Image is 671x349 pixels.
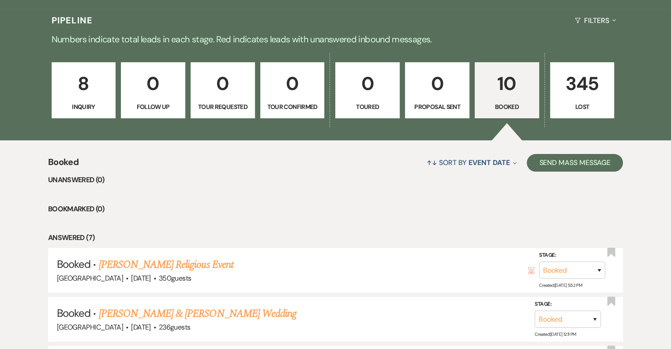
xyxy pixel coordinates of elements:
p: 345 [556,69,609,98]
a: [PERSON_NAME] Religious Event [99,257,233,273]
a: 0Tour Confirmed [260,62,325,119]
button: Send Mass Message [527,154,623,172]
span: Booked [57,306,90,320]
p: 0 [266,69,319,98]
p: Proposal Sent [411,102,464,112]
p: Inquiry [57,102,110,112]
label: Stage: [535,300,601,309]
a: 10Booked [475,62,539,119]
p: Lost [556,102,609,112]
h3: Pipeline [52,14,93,26]
span: Created: [DATE] 5:52 PM [539,282,582,288]
span: ↑↓ [427,158,437,167]
a: 0Toured [335,62,400,119]
p: 0 [196,69,249,98]
a: 8Inquiry [52,62,116,119]
p: Tour Confirmed [266,102,319,112]
li: Bookmarked (0) [48,203,623,215]
button: Filters [571,9,619,32]
li: Answered (7) [48,232,623,244]
p: 8 [57,69,110,98]
p: Booked [480,102,533,112]
span: [GEOGRAPHIC_DATA] [57,274,123,283]
p: Toured [341,102,394,112]
a: 345Lost [550,62,615,119]
span: Event Date [469,158,510,167]
p: Tour Requested [196,102,249,112]
a: [PERSON_NAME] & [PERSON_NAME] Wedding [99,306,296,322]
p: Numbers indicate total leads in each stage. Red indicates leads with unanswered inbound messages. [18,32,653,46]
p: 0 [411,69,464,98]
a: 0Proposal Sent [405,62,469,119]
label: Stage: [539,251,605,260]
p: Follow Up [127,102,180,112]
span: [GEOGRAPHIC_DATA] [57,323,123,332]
span: Booked [48,155,79,174]
p: 0 [341,69,394,98]
button: Sort By Event Date [423,151,520,174]
span: [DATE] [131,323,150,332]
span: 236 guests [159,323,190,332]
span: Created: [DATE] 12:11 PM [535,331,576,337]
span: [DATE] [131,274,150,283]
li: Unanswered (0) [48,174,623,186]
a: 0Tour Requested [191,62,255,119]
span: 350 guests [159,274,191,283]
span: Booked [57,257,90,271]
p: 0 [127,69,180,98]
a: 0Follow Up [121,62,185,119]
p: 10 [480,69,533,98]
